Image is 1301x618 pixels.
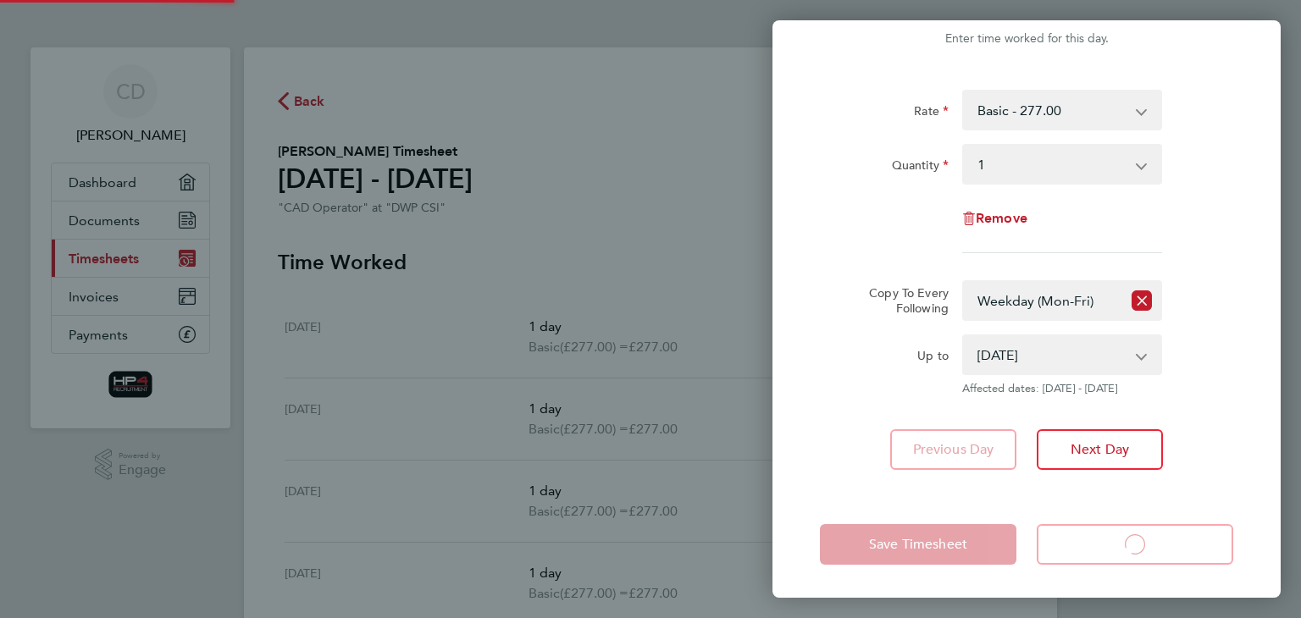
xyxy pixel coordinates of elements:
div: Enter time worked for this day. [772,29,1281,49]
span: Next Day [1071,441,1129,458]
button: Next Day [1037,429,1163,470]
button: Remove [962,212,1027,225]
label: Up to [917,348,949,368]
label: Copy To Every Following [855,285,949,316]
label: Rate [914,103,949,124]
span: Affected dates: [DATE] - [DATE] [962,382,1162,395]
button: Reset selection [1132,282,1152,319]
span: Remove [976,210,1027,226]
label: Quantity [892,157,949,178]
